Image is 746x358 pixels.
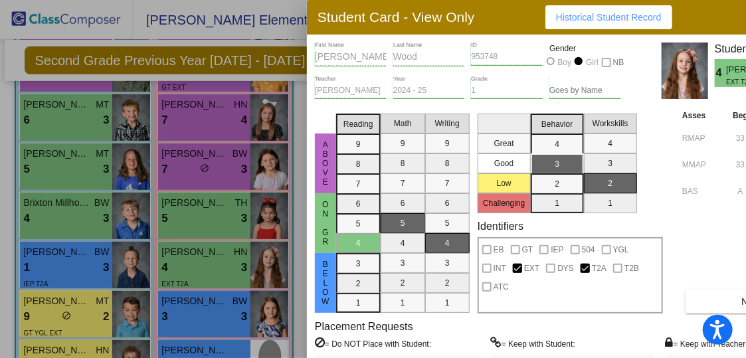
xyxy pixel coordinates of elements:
span: ATC [494,279,509,295]
span: EB [494,242,504,258]
input: year [393,86,465,96]
div: Boy [557,56,572,68]
span: T2A [592,260,606,276]
label: Identifiers [478,220,523,232]
span: EXT [524,260,539,276]
input: assessment [682,181,719,201]
div: Girl [585,56,599,68]
input: teacher [315,86,387,96]
mat-label: Gender [549,43,621,54]
span: YGL [613,242,629,258]
span: T2B [624,260,639,276]
label: Placement Requests [315,320,413,333]
span: INT [494,260,506,276]
span: NB [613,54,624,70]
label: = Do NOT Place with Student: [315,337,431,350]
span: Above [320,140,331,187]
span: IEP [551,242,563,258]
h3: Student Card - View Only [318,9,475,25]
input: assessment [682,128,719,148]
span: 504 [582,242,595,258]
label: = Keep with Student: [490,337,575,350]
th: Asses [679,108,722,123]
span: GT [522,242,533,258]
span: Below [320,260,331,306]
input: goes by name [549,86,621,96]
input: assessment [682,155,719,175]
input: grade [471,86,543,96]
button: Historical Student Record [545,5,672,29]
span: Historical Student Record [556,12,662,23]
span: DYS [557,260,574,276]
input: Enter ID [471,52,543,62]
span: On Gr [320,200,331,246]
span: 4 [715,65,726,81]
